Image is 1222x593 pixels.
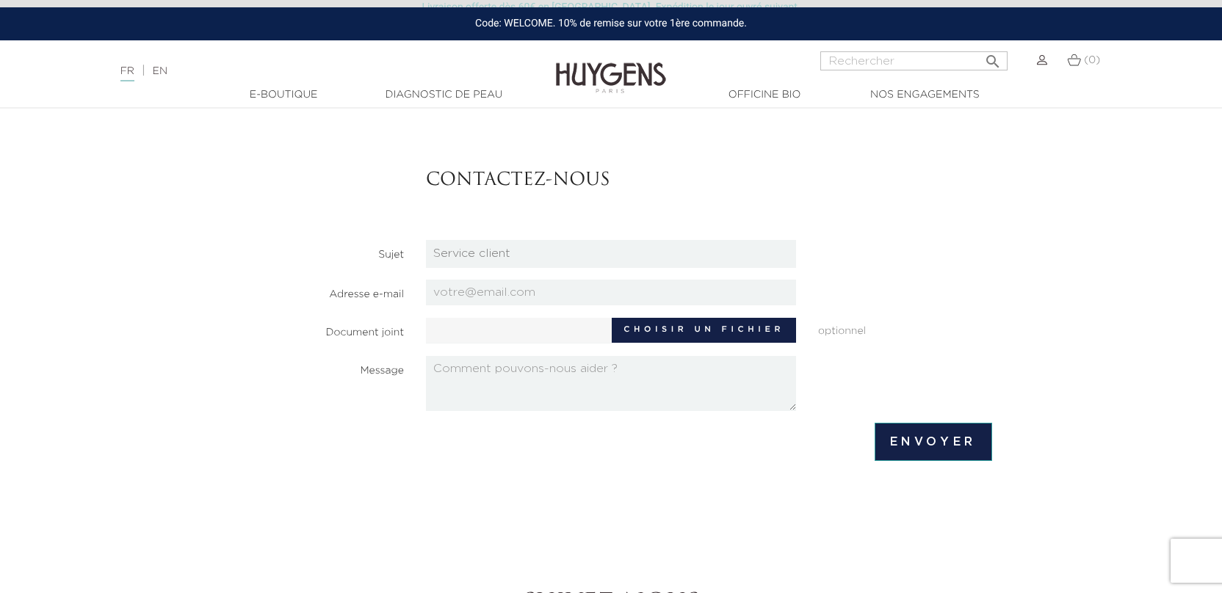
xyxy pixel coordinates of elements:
[875,423,992,461] input: Envoyer
[210,87,357,103] a: E-Boutique
[120,66,134,81] a: FR
[820,51,1008,70] input: Rechercher
[691,87,838,103] a: Officine Bio
[426,170,992,192] h3: Contactez-nous
[851,87,998,103] a: Nos engagements
[984,48,1002,66] i: 
[153,66,167,76] a: EN
[556,39,666,95] img: Huygens
[219,356,415,379] label: Message
[807,318,1003,339] span: optionnel
[1084,55,1100,65] span: (0)
[426,280,796,305] input: votre@email.com
[219,240,415,263] label: Sujet
[370,87,517,103] a: Diagnostic de peau
[219,318,415,341] label: Document joint
[980,47,1006,67] button: 
[219,280,415,302] label: Adresse e-mail
[113,62,499,80] div: |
